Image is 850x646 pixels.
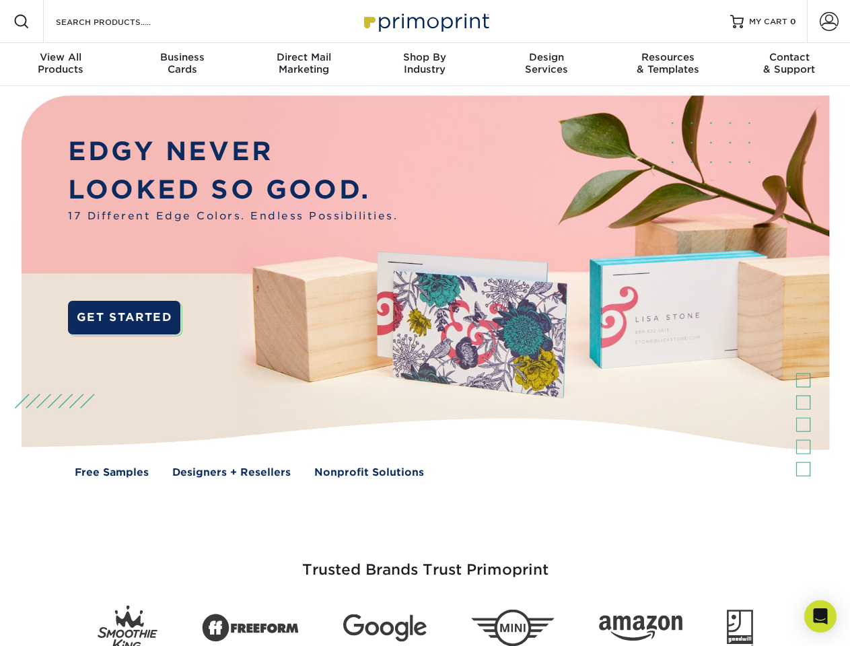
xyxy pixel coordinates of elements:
span: MY CART [749,16,787,28]
div: Open Intercom Messenger [804,600,837,633]
div: & Support [729,51,850,75]
h3: Trusted Brands Trust Primoprint [32,529,819,595]
img: Amazon [599,616,682,641]
div: Marketing [243,51,364,75]
a: BusinessCards [121,43,242,86]
a: DesignServices [486,43,607,86]
a: GET STARTED [68,301,180,334]
a: Contact& Support [729,43,850,86]
span: 0 [790,17,796,26]
div: Industry [364,51,485,75]
span: Design [486,51,607,63]
div: Cards [121,51,242,75]
div: Services [486,51,607,75]
img: Goodwill [727,610,753,646]
div: & Templates [607,51,728,75]
span: Business [121,51,242,63]
span: Direct Mail [243,51,364,63]
a: Free Samples [75,465,149,480]
a: Designers + Resellers [172,465,291,480]
img: Google [343,614,427,642]
a: Resources& Templates [607,43,728,86]
span: Contact [729,51,850,63]
img: Primoprint [358,7,493,36]
iframe: Google Customer Reviews [3,605,114,641]
a: Shop ByIndustry [364,43,485,86]
input: SEARCH PRODUCTS..... [55,13,186,30]
a: Nonprofit Solutions [314,465,424,480]
span: Resources [607,51,728,63]
p: LOOKED SO GOOD. [68,171,398,209]
p: EDGY NEVER [68,133,398,171]
a: Direct MailMarketing [243,43,364,86]
span: Shop By [364,51,485,63]
span: 17 Different Edge Colors. Endless Possibilities. [68,209,398,224]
